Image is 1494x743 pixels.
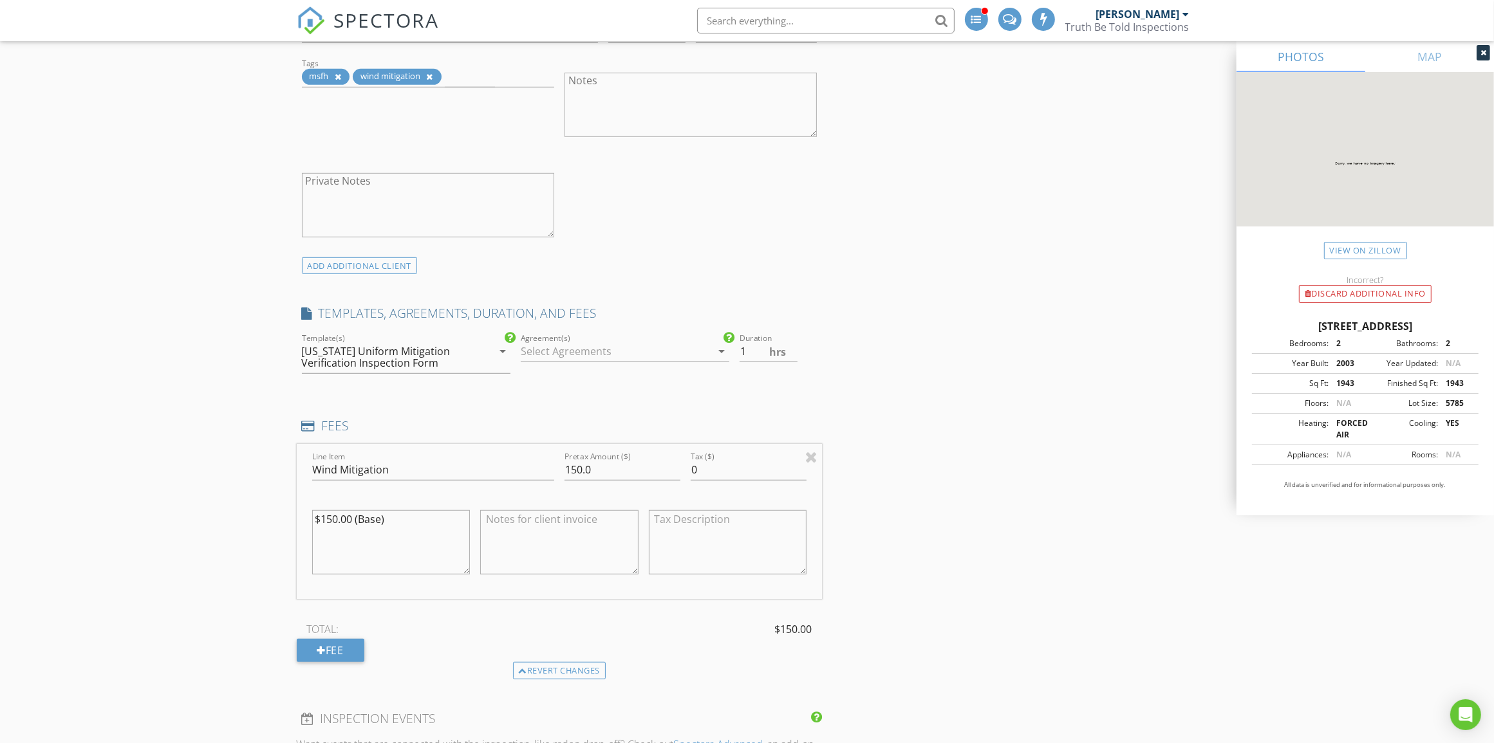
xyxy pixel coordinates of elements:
span: SPECTORA [334,6,440,33]
div: [STREET_ADDRESS] [1252,318,1479,334]
span: TOTAL: [307,621,339,637]
h4: FEES [302,417,817,434]
div: msfh [302,69,350,85]
div: Finished Sq Ft: [1365,378,1438,389]
div: Incorrect? [1237,275,1494,285]
img: streetview [1237,72,1494,257]
span: N/A [1446,449,1461,460]
p: All data is unverified and for informational purposes only. [1252,481,1479,490]
i: arrow_drop_down [495,344,510,359]
h4: INSPECTION EVENTS [302,710,817,727]
div: Heating: [1256,417,1329,441]
div: Rooms: [1365,449,1438,461]
div: Truth Be Told Inspections [1065,21,1190,33]
input: 0.0 [740,341,798,362]
img: The Best Home Inspection Software - Spectora [297,6,325,35]
span: hrs [769,347,786,357]
a: SPECTORA [297,17,440,44]
span: N/A [1336,398,1351,408]
div: Discard Additional info [1299,285,1432,303]
div: Appliances: [1256,449,1329,461]
span: N/A [1336,449,1351,460]
div: Revert changes [513,662,606,680]
div: Lot Size: [1365,398,1438,409]
div: Floors: [1256,398,1329,409]
div: 2 [1438,338,1475,349]
i: arrow_drop_down [714,344,729,359]
a: MAP [1365,41,1494,72]
div: wind mitigation [353,69,442,85]
div: Year Updated: [1365,358,1438,369]
div: Sq Ft: [1256,378,1329,389]
a: PHOTOS [1237,41,1365,72]
div: Bathrooms: [1365,338,1438,349]
div: 1943 [1438,378,1475,389]
div: 5785 [1438,398,1475,409]
div: Bedrooms: [1256,338,1329,349]
div: [PERSON_NAME] [1096,8,1180,21]
div: YES [1438,417,1475,441]
div: [US_STATE] Uniform Mitigation Verification Inspection Form [302,345,474,369]
div: FORCED AIR [1329,417,1365,441]
input: Search everything... [697,8,955,33]
div: ADD ADDITIONAL client [302,257,418,275]
a: View on Zillow [1324,242,1407,259]
div: Cooling: [1365,417,1438,441]
span: $150.00 [774,621,812,637]
div: 1943 [1329,378,1365,389]
div: 2 [1329,338,1365,349]
h4: TEMPLATES, AGREEMENTS, DURATION, AND FEES [302,305,817,322]
div: Year Built: [1256,358,1329,369]
div: Open Intercom Messenger [1450,699,1481,730]
span: N/A [1446,358,1461,369]
div: Fee [297,639,364,662]
div: 2003 [1329,358,1365,369]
